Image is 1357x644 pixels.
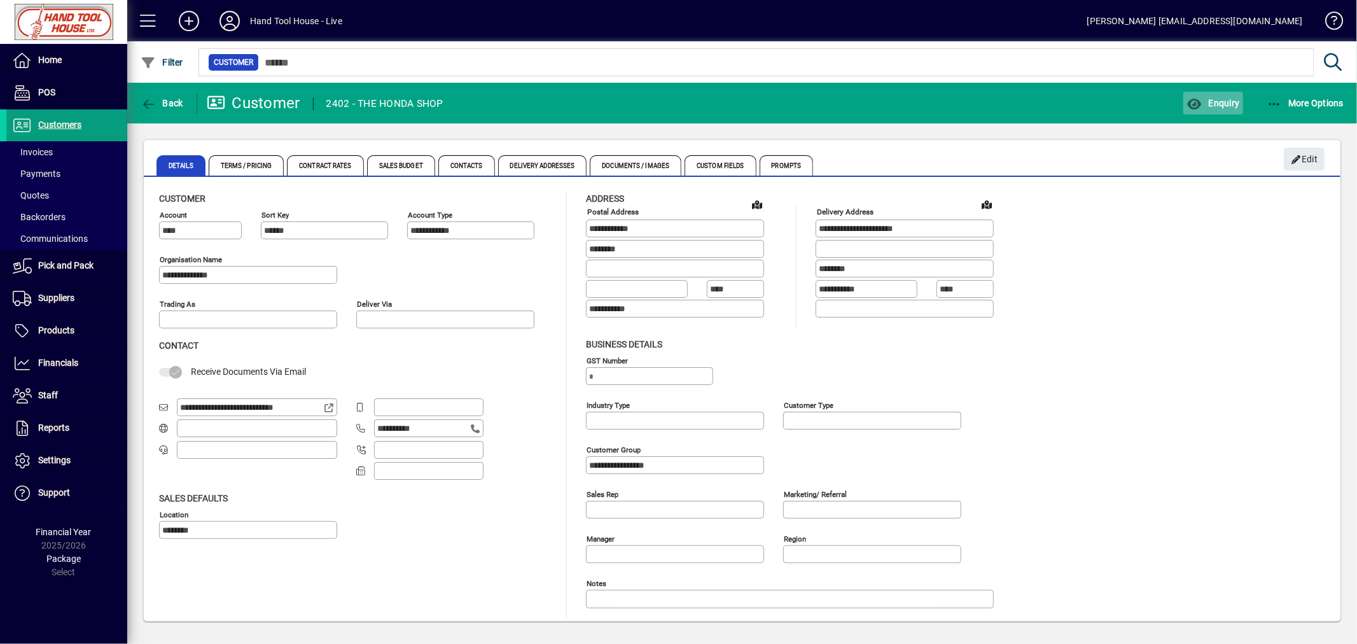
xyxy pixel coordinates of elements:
[6,347,127,379] a: Financials
[1183,92,1242,115] button: Enquiry
[13,234,88,244] span: Communications
[587,489,618,498] mat-label: Sales rep
[157,155,205,176] span: Details
[13,169,60,179] span: Payments
[137,51,186,74] button: Filter
[38,87,55,97] span: POS
[160,211,187,220] mat-label: Account
[1087,11,1303,31] div: [PERSON_NAME] [EMAIL_ADDRESS][DOMAIN_NAME]
[13,190,49,200] span: Quotes
[587,400,630,409] mat-label: Industry type
[6,283,127,314] a: Suppliers
[6,185,127,206] a: Quotes
[38,487,70,498] span: Support
[46,554,81,564] span: Package
[141,98,183,108] span: Back
[760,155,814,176] span: Prompts
[159,493,228,503] span: Sales defaults
[1284,148,1325,171] button: Edit
[160,255,222,264] mat-label: Organisation name
[38,325,74,335] span: Products
[1316,3,1341,44] a: Knowledge Base
[6,163,127,185] a: Payments
[367,155,435,176] span: Sales Budget
[13,212,66,222] span: Backorders
[6,77,127,109] a: POS
[1263,92,1347,115] button: More Options
[214,56,253,69] span: Customer
[590,155,681,176] span: Documents / Images
[326,94,443,114] div: 2402 - THE HONDA SHOP
[784,400,833,409] mat-label: Customer type
[38,55,62,65] span: Home
[38,120,81,130] span: Customers
[209,155,284,176] span: Terms / Pricing
[160,300,195,309] mat-label: Trading as
[38,455,71,465] span: Settings
[159,193,205,204] span: Customer
[408,211,452,220] mat-label: Account Type
[36,527,92,537] span: Financial Year
[38,390,58,400] span: Staff
[747,194,767,214] a: View on map
[38,423,69,433] span: Reports
[6,250,127,282] a: Pick and Pack
[586,339,662,349] span: Business details
[784,489,847,498] mat-label: Marketing/ Referral
[127,92,197,115] app-page-header-button: Back
[587,356,628,365] mat-label: GST Number
[438,155,495,176] span: Contacts
[586,193,624,204] span: Address
[38,260,94,270] span: Pick and Pack
[207,93,300,113] div: Customer
[6,206,127,228] a: Backorders
[357,300,392,309] mat-label: Deliver via
[6,445,127,477] a: Settings
[169,10,209,32] button: Add
[141,57,183,67] span: Filter
[137,92,186,115] button: Back
[38,358,78,368] span: Financials
[159,340,198,351] span: Contact
[191,367,306,377] span: Receive Documents Via Email
[6,380,127,412] a: Staff
[261,211,289,220] mat-label: Sort key
[6,412,127,444] a: Reports
[685,155,756,176] span: Custom Fields
[6,477,127,509] a: Support
[587,578,606,587] mat-label: Notes
[1187,98,1239,108] span: Enquiry
[38,293,74,303] span: Suppliers
[250,11,342,31] div: Hand Tool House - Live
[977,194,997,214] a: View on map
[287,155,363,176] span: Contract Rates
[784,534,806,543] mat-label: Region
[6,228,127,249] a: Communications
[6,45,127,76] a: Home
[587,445,641,454] mat-label: Customer group
[13,147,53,157] span: Invoices
[160,510,188,519] mat-label: Location
[498,155,587,176] span: Delivery Addresses
[6,315,127,347] a: Products
[1291,149,1318,170] span: Edit
[209,10,250,32] button: Profile
[1267,98,1344,108] span: More Options
[6,141,127,163] a: Invoices
[587,534,615,543] mat-label: Manager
